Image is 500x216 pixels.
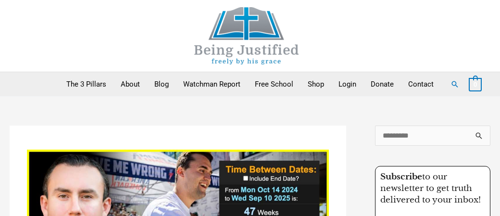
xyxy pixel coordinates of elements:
a: Free School [248,72,300,96]
a: Login [331,72,363,96]
a: Watchman Report [176,72,248,96]
a: The 3 Pillars [59,72,113,96]
a: Blog [147,72,176,96]
a: About [113,72,147,96]
a: Search button [450,80,459,89]
span: 0 [474,81,477,88]
a: View Shopping Cart, empty [469,80,482,89]
strong: Subscribe [380,172,422,182]
a: Shop [300,72,331,96]
span: to our newsletter to get truth delivered to your inbox! [380,172,481,205]
nav: Primary Site Navigation [59,72,441,96]
img: Being Justified [175,7,319,64]
a: Contact [401,72,441,96]
a: Donate [363,72,401,96]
